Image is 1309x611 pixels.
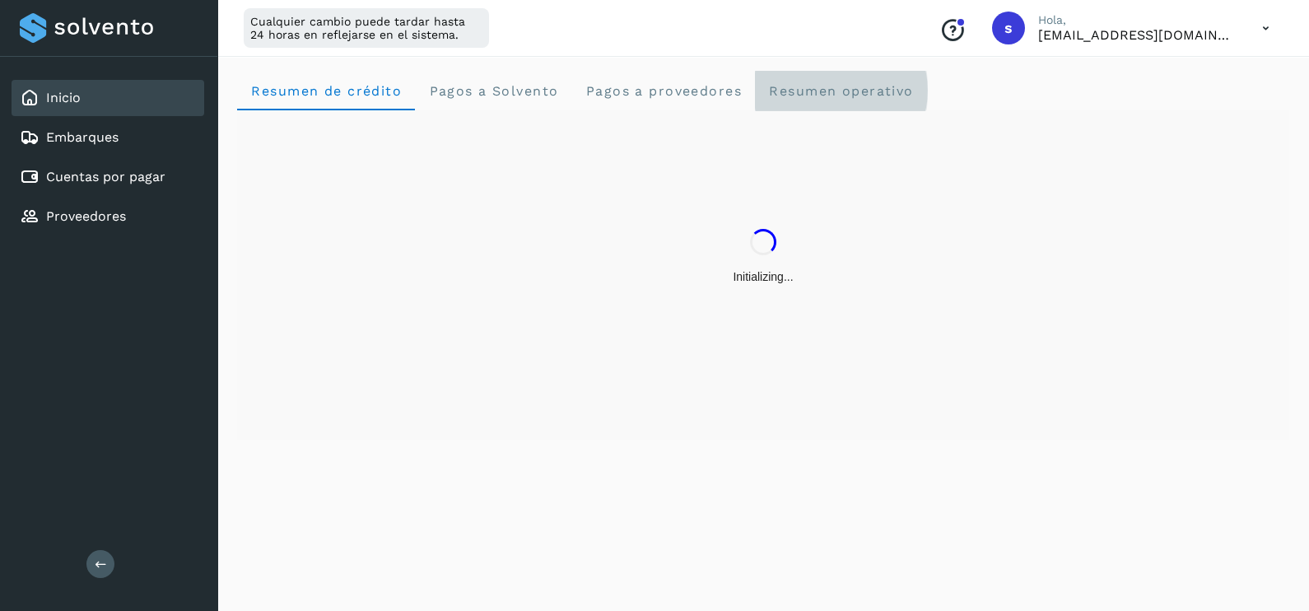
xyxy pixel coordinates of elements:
[46,169,165,184] a: Cuentas por pagar
[12,119,204,156] div: Embarques
[768,83,914,99] span: Resumen operativo
[428,83,558,99] span: Pagos a Solvento
[12,159,204,195] div: Cuentas por pagar
[46,208,126,224] a: Proveedores
[585,83,742,99] span: Pagos a proveedores
[46,129,119,145] a: Embarques
[1038,27,1236,43] p: smedina@niagarawater.com
[46,90,81,105] a: Inicio
[12,198,204,235] div: Proveedores
[12,80,204,116] div: Inicio
[250,83,402,99] span: Resumen de crédito
[1038,13,1236,27] p: Hola,
[244,8,489,48] div: Cualquier cambio puede tardar hasta 24 horas en reflejarse en el sistema.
